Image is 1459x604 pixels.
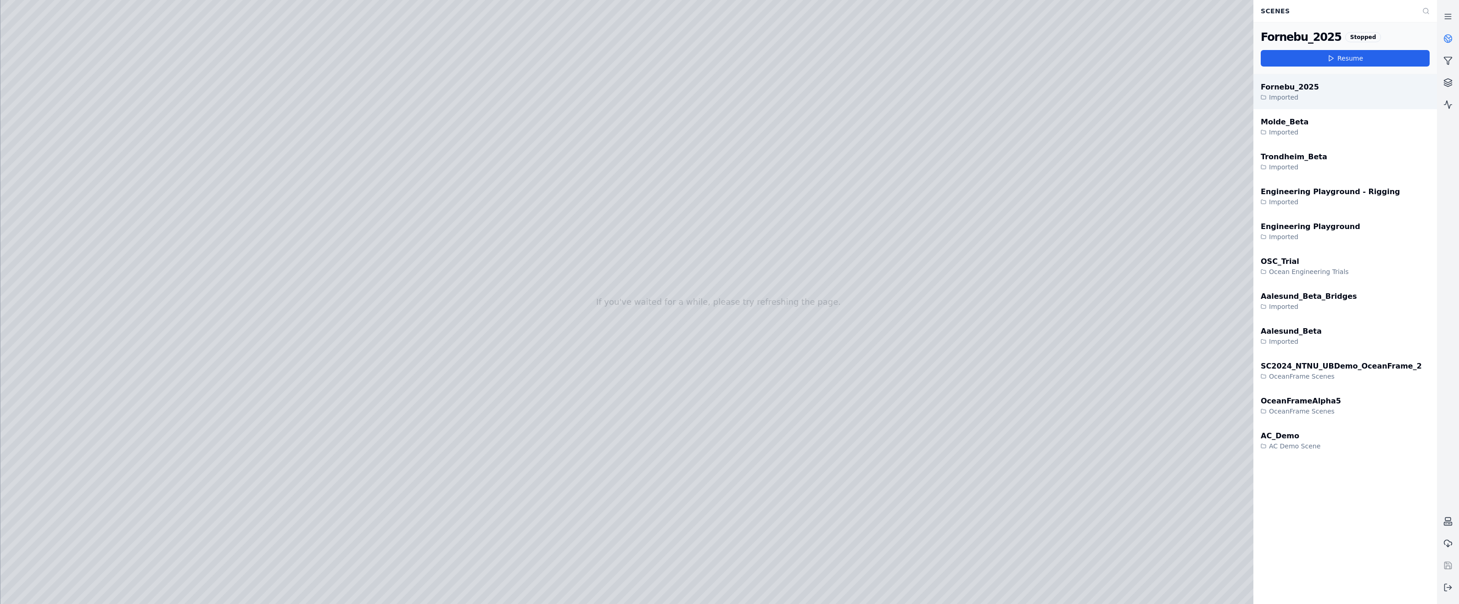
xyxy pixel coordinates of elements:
div: Ocean Engineering Trials [1261,267,1349,276]
button: Resume [1261,50,1430,67]
div: Imported [1261,302,1357,311]
div: Fornebu_2025 [1261,30,1342,45]
div: OceanFrameAlpha5 [1261,396,1341,407]
div: Stopped [1345,32,1381,42]
div: Scenes [1255,2,1417,20]
div: Imported [1261,232,1360,241]
div: Aalesund_Beta_Bridges [1261,291,1357,302]
div: Imported [1261,197,1400,207]
div: Imported [1261,337,1322,346]
div: OceanFrame Scenes [1261,407,1341,416]
div: Fornebu_2025 [1261,82,1319,93]
div: AC Demo Scene [1261,442,1320,451]
div: Imported [1261,162,1327,172]
div: Imported [1261,93,1319,102]
div: Engineering Playground - Rigging [1261,186,1400,197]
div: Molde_Beta [1261,117,1308,128]
div: Trondheim_Beta [1261,151,1327,162]
div: Aalesund_Beta [1261,326,1322,337]
div: SC2024_NTNU_UBDemo_OceanFrame_2 [1261,361,1422,372]
div: Engineering Playground [1261,221,1360,232]
div: Imported [1261,128,1308,137]
div: AC_Demo [1261,431,1320,442]
div: OceanFrame Scenes [1261,372,1422,381]
div: OSC_Trial [1261,256,1349,267]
